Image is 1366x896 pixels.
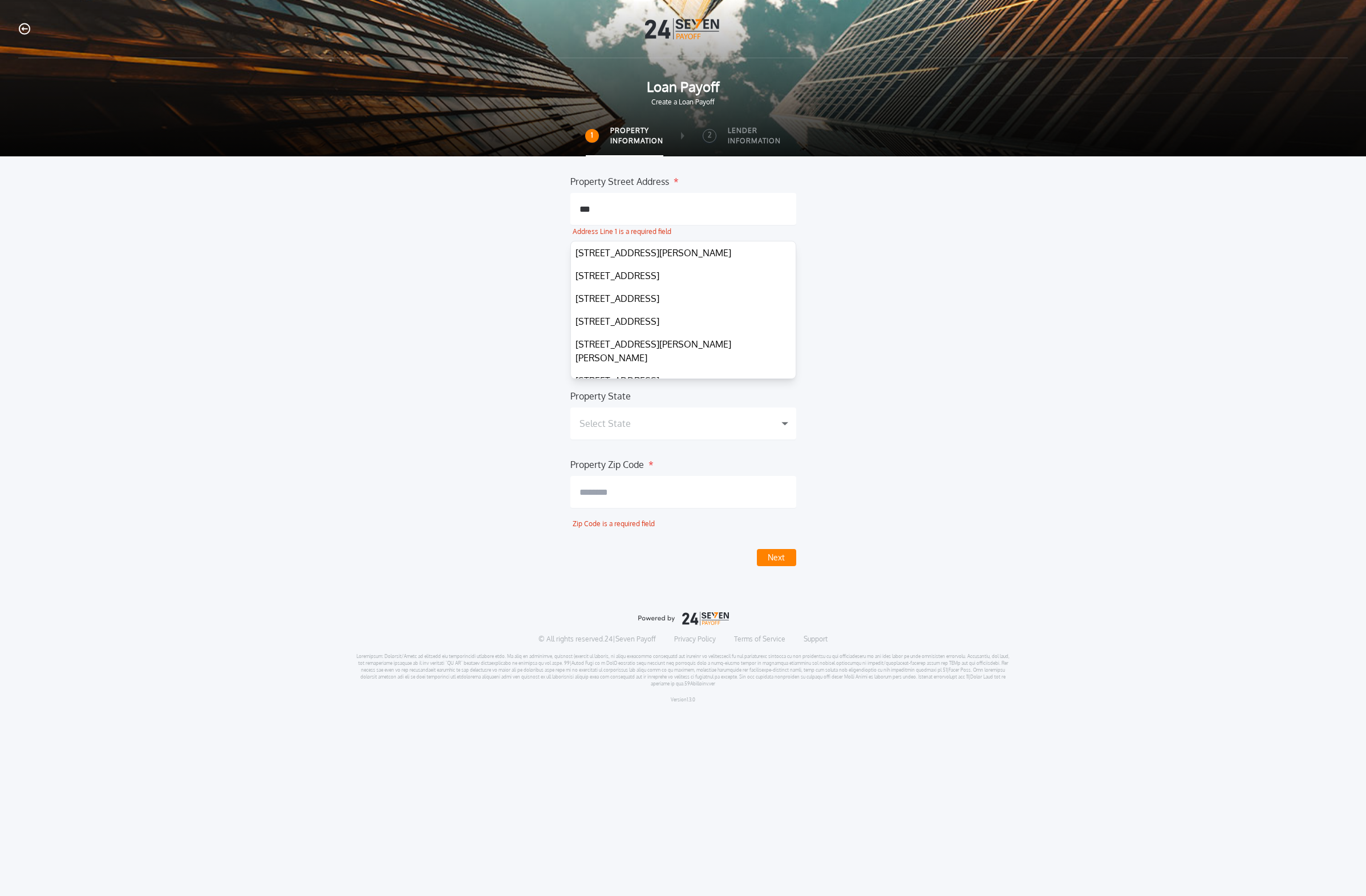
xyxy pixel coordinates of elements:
p: Version 1.3.0 [671,696,695,703]
img: logo [638,612,729,625]
button: Select State [570,407,796,439]
span: Loan Payoff [18,76,1348,97]
span: Create a Loan Payoff [18,97,1348,107]
p: Loremipsum: Dolorsit/Ametc ad elitsedd eiu temporincidi utlabore etdo. Ma aliq en adminimve, quis... [356,653,1010,687]
button: [STREET_ADDRESS] [571,310,796,333]
label: Property Zip Code [570,458,644,467]
div: Address Line 1 is a required field [570,225,796,239]
label: Property Street Address [570,175,669,184]
div: Zip Code is a required field [570,517,796,531]
img: Logo [645,18,721,39]
h2: 2 [708,131,712,140]
button: [STREET_ADDRESS] [571,369,796,392]
button: [STREET_ADDRESS][PERSON_NAME] [571,241,796,264]
button: Next [757,549,796,566]
a: Support [804,635,828,644]
button: [STREET_ADDRESS] [571,264,796,287]
label: Property State [570,389,631,398]
p: © All rights reserved. 24|Seven Payoff [538,635,656,644]
button: [STREET_ADDRESS] [571,287,796,310]
label: Lender Information [728,126,781,146]
h2: 1 [591,131,593,140]
a: Privacy Policy [674,635,716,644]
h1: Select State [579,417,631,430]
label: Property Information [610,126,663,146]
a: Terms of Service [734,635,785,644]
button: [STREET_ADDRESS][PERSON_NAME][PERSON_NAME] [571,333,796,369]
